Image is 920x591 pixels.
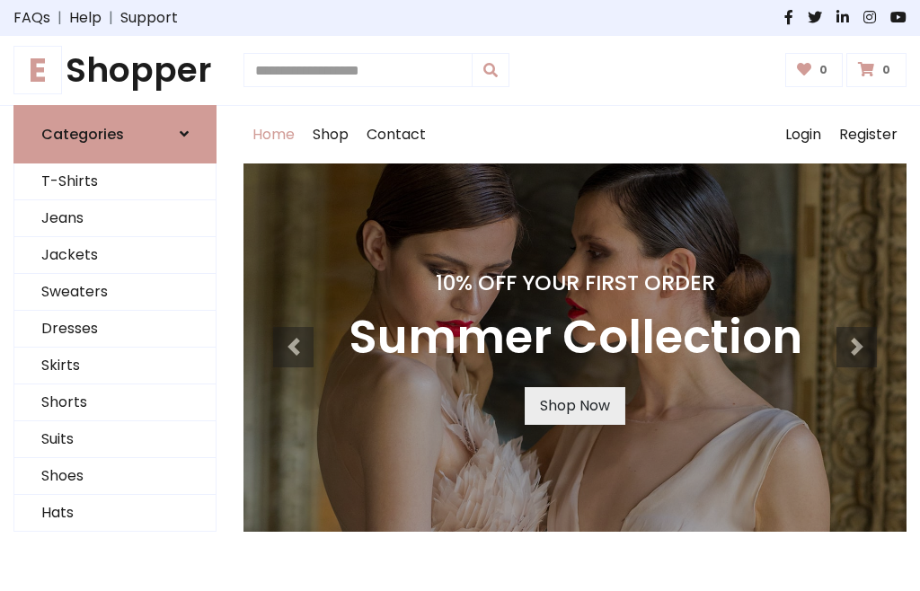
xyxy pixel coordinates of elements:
a: Help [69,7,102,29]
a: Jeans [14,200,216,237]
span: | [102,7,120,29]
a: Home [243,106,304,163]
a: Dresses [14,311,216,348]
a: Login [776,106,830,163]
h1: Shopper [13,50,217,91]
span: 0 [878,62,895,78]
a: EShopper [13,50,217,91]
h6: Categories [41,126,124,143]
a: Contact [358,106,435,163]
a: FAQs [13,7,50,29]
h4: 10% Off Your First Order [349,270,802,295]
a: Sweaters [14,274,216,311]
a: Shop [304,106,358,163]
a: Shoes [14,458,216,495]
a: Support [120,7,178,29]
a: 0 [846,53,907,87]
a: Shop Now [525,387,625,425]
span: E [13,46,62,94]
a: Shorts [14,384,216,421]
a: T-Shirts [14,163,216,200]
a: Suits [14,421,216,458]
a: Register [830,106,907,163]
a: Hats [14,495,216,532]
h3: Summer Collection [349,310,802,366]
a: 0 [785,53,844,87]
a: Skirts [14,348,216,384]
a: Jackets [14,237,216,274]
span: | [50,7,69,29]
span: 0 [815,62,832,78]
a: Categories [13,105,217,163]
